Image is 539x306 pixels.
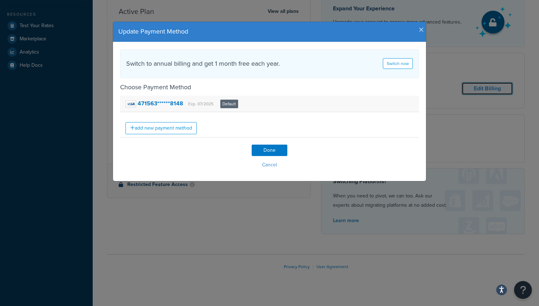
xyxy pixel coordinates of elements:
input: Done [252,145,287,156]
span: Default [220,100,238,108]
a: Switch now [383,58,413,69]
small: Exp. 07/2025 [188,101,214,107]
h4: Choose Payment Method [120,82,419,92]
img: visa.png [125,100,136,107]
h4: Switch to annual billing and get 1 month free each year. [126,59,280,69]
a: add new payment method [125,122,197,134]
h4: Update Payment Method [118,27,421,36]
button: Cancel [120,160,419,170]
